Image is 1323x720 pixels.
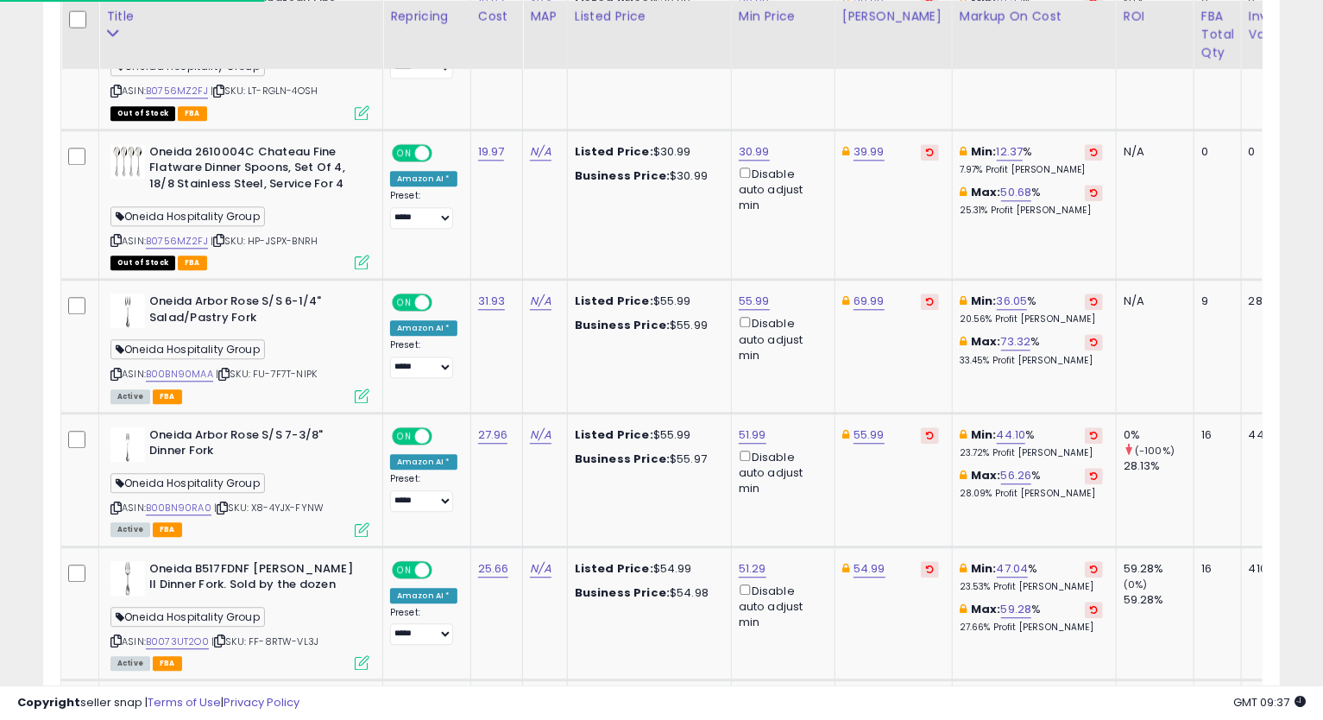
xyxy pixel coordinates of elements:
span: Oneida Hospitality Group [110,206,265,226]
span: | SKU: LT-RGLN-4OSH [211,84,318,98]
a: B0756MZ2FJ [146,234,208,249]
div: % [960,185,1103,217]
div: Disable auto adjust min [739,447,822,497]
a: Terms of Use [148,694,221,711]
a: 50.68 [1001,184,1032,201]
p: 23.53% Profit [PERSON_NAME] [960,581,1103,593]
div: Preset: [390,190,457,229]
div: Disable auto adjust min [739,164,822,214]
span: | SKU: FF-8RTW-VL3J [211,635,318,648]
div: $55.99 [575,427,718,443]
b: Business Price: [575,584,670,601]
span: 2025-10-13 09:37 GMT [1233,694,1306,711]
a: N/A [530,560,551,578]
div: 0 [1249,144,1289,160]
span: | SKU: HP-JSPX-BNRH [211,234,318,248]
img: 31KZSskmGVL._SL40_.jpg [110,294,145,328]
div: Disable auto adjust min [739,581,822,631]
a: Privacy Policy [224,694,299,711]
span: FBA [153,656,182,671]
b: Business Price: [575,167,670,184]
div: Amazon AI * [390,171,457,186]
b: Oneida 2610004C Chateau Fine Flatware Dinner Spoons, Set Of 4, 18/8 Stainless Steel, Service For 4 [149,144,359,197]
div: 16 [1201,427,1228,443]
div: Repricing [390,7,463,25]
span: OFF [430,145,457,160]
b: Max: [971,333,1001,350]
a: 44.10 [997,426,1026,444]
a: 19.97 [478,143,505,161]
a: 27.96 [478,426,508,444]
div: % [960,427,1103,459]
b: Oneida Arbor Rose S/S 7-3/8" Dinner Fork [149,427,359,464]
div: MAP [530,7,559,25]
div: [PERSON_NAME] [842,7,945,25]
div: $55.99 [575,294,718,309]
div: ASIN: [110,294,369,401]
a: 36.05 [997,293,1028,310]
a: 51.29 [739,560,766,578]
span: | SKU: FU-7F7T-NIPK [216,367,317,381]
span: ON [394,429,415,444]
b: Business Price: [575,317,670,333]
div: 0 [1201,144,1228,160]
span: OFF [430,429,457,444]
div: $55.97 [575,452,718,467]
span: OFF [430,562,457,577]
b: Listed Price: [575,560,653,577]
b: Min: [971,143,997,160]
a: N/A [530,143,551,161]
a: B0756MZ2FJ [146,84,208,98]
div: Listed Price [575,7,724,25]
div: Title [106,7,375,25]
a: 56.26 [1001,467,1032,484]
div: % [960,334,1103,366]
span: Oneida Hospitality Group [110,473,265,493]
b: Listed Price: [575,426,653,443]
img: 41CK5genkQL._SL40_.jpg [110,144,145,179]
a: 39.99 [854,143,885,161]
a: 55.99 [854,426,885,444]
span: All listings currently available for purchase on Amazon [110,389,150,404]
div: 410.56 [1249,561,1289,577]
span: Oneida Hospitality Group [110,339,265,359]
div: $55.99 [575,318,718,333]
div: Markup on Cost [960,7,1109,25]
div: % [960,294,1103,325]
span: | SKU: X8-4YJX-FYNW [214,501,324,515]
span: FBA [178,256,207,270]
div: 28.13% [1124,458,1194,474]
div: 59.28% [1124,592,1194,608]
span: All listings that are currently out of stock and unavailable for purchase on Amazon [110,256,175,270]
a: B00BN90MAA [146,367,213,382]
div: Amazon AI * [390,588,457,603]
span: ON [394,145,415,160]
b: Oneida B517FDNF [PERSON_NAME] II Dinner Fork. Sold by the dozen [149,561,359,597]
span: All listings currently available for purchase on Amazon [110,656,150,671]
a: 25.66 [478,560,509,578]
b: Min: [971,293,997,309]
div: Amazon AI * [390,320,457,336]
a: 12.37 [997,143,1024,161]
a: N/A [530,293,551,310]
a: 54.99 [854,560,885,578]
span: ON [394,295,415,310]
img: 311AYlZpHZL._SL40_.jpg [110,561,145,596]
span: FBA [153,389,182,404]
div: % [960,602,1103,634]
div: Preset: [390,339,457,378]
b: Listed Price: [575,143,653,160]
b: Oneida Arbor Rose S/S 6-1/4" Salad/Pastry Fork [149,294,359,330]
div: 287.37 [1249,294,1289,309]
a: 59.28 [1001,601,1032,618]
div: 0% [1124,427,1194,443]
span: All listings that are currently out of stock and unavailable for purchase on Amazon [110,106,175,121]
b: Listed Price: [575,293,653,309]
div: Amazon AI * [390,454,457,470]
div: $54.98 [575,585,718,601]
a: 69.99 [854,293,885,310]
img: 21ta0Zl041L._SL40_.jpg [110,427,145,462]
p: 25.31% Profit [PERSON_NAME] [960,205,1103,217]
div: 447.36 [1249,427,1289,443]
div: $30.99 [575,144,718,160]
